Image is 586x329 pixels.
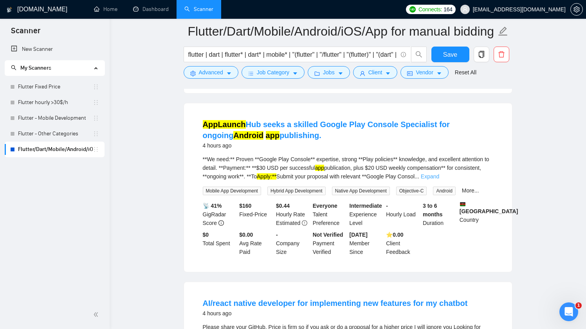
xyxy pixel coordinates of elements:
a: searchScanner [184,6,213,13]
span: 164 [444,5,452,14]
b: $ 160 [239,203,251,209]
a: Flutter hourly >30$/h [18,95,93,110]
div: Hourly Load [384,201,421,227]
span: idcard [407,70,413,76]
button: folderJobscaret-down [308,66,350,79]
span: 1 [575,302,582,309]
button: search [411,47,427,62]
a: dashboardDashboard [133,6,169,13]
span: holder [93,115,99,121]
mark: app [315,165,324,171]
li: Flutter/Dart/Mobile/Android/iOS/App for manual bidding [5,142,105,157]
div: Client Feedback [384,230,421,256]
a: Flutter/Dart/Mobile/Android/iOS/App for manual bidding [18,142,93,157]
div: 4 hours ago [203,309,468,318]
button: copy [474,47,489,62]
div: Member Since [348,230,385,256]
b: $0.00 [239,232,253,238]
span: My Scanners [20,65,51,71]
div: Experience Level [348,201,385,227]
span: Native App Development [332,187,390,195]
div: Payment Verified [311,230,348,256]
span: edit [498,26,508,36]
input: Scanner name... [188,22,496,41]
b: $ 0.44 [276,203,290,209]
span: caret-down [226,70,232,76]
a: Flutter - Mobile Development [18,110,93,126]
mark: AppLaunch [203,120,246,129]
b: [GEOGRAPHIC_DATA] [460,201,518,214]
div: GigRadar Score [201,201,238,227]
b: [DATE] [350,232,368,238]
span: exclamation-circle [302,220,307,226]
button: setting [570,3,583,16]
a: Reset All [455,68,476,77]
a: New Scanner [11,41,98,57]
button: settingAdvancedcaret-down [184,66,238,79]
div: Talent Preference [311,201,348,227]
span: user [462,7,468,12]
b: 3 to 6 months [423,203,443,218]
input: Search Freelance Jobs... [188,50,397,59]
span: setting [190,70,196,76]
span: user [360,70,365,76]
span: info-circle [218,220,224,226]
span: Objective-C [396,187,427,195]
button: delete [494,47,509,62]
b: 📡 41% [203,203,222,209]
span: Connects: [418,5,442,14]
span: ... [415,173,419,180]
span: Android [433,187,455,195]
span: Client [368,68,382,77]
a: Expand [421,173,439,180]
div: Country [458,201,495,227]
div: Duration [421,201,458,227]
span: double-left [93,311,101,318]
div: Avg Rate Paid [238,230,274,256]
span: Save [443,50,457,59]
span: caret-down [385,70,391,76]
b: Everyone [313,203,337,209]
a: AI/react native developer for implementing new features for my chatbot [203,299,468,307]
span: setting [571,6,582,13]
span: bars [248,70,254,76]
span: holder [93,131,99,137]
span: caret-down [436,70,442,76]
li: Flutter Fixed Price [5,79,105,95]
li: Flutter hourly >30$/h [5,95,105,110]
span: delete [494,51,509,58]
span: caret-down [292,70,298,76]
span: Estimated [276,220,300,226]
mark: Android [233,131,263,140]
b: - [276,232,278,238]
span: holder [93,146,99,153]
span: search [411,51,426,58]
span: holder [93,99,99,106]
span: Scanner [5,25,47,41]
img: logo [7,4,12,16]
mark: app [266,131,280,140]
span: info-circle [401,52,406,57]
span: My Scanners [11,65,51,71]
a: AppLaunchHub seeks a skilled Google Play Console Specialist for ongoingAndroid apppublishing. [203,120,450,140]
b: Not Verified [313,232,343,238]
span: Jobs [323,68,335,77]
img: 🇰🇪 [460,201,465,207]
a: Flutter - Other Categories [18,126,93,142]
span: search [11,65,16,70]
li: New Scanner [5,41,105,57]
div: Hourly Rate [274,201,311,227]
button: userClientcaret-down [353,66,398,79]
iframe: Intercom live chat [559,302,578,321]
li: Flutter - Other Categories [5,126,105,142]
a: homeHome [94,6,117,13]
span: Hybrid App Development [267,187,326,195]
span: caret-down [338,70,343,76]
div: Company Size [274,230,311,256]
b: ⭐️ 0.00 [386,232,403,238]
span: Vendor [416,68,433,77]
a: Flutter Fixed Price [18,79,93,95]
span: copy [474,51,489,58]
img: upwork-logo.png [409,6,416,13]
b: $ 0 [203,232,209,238]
